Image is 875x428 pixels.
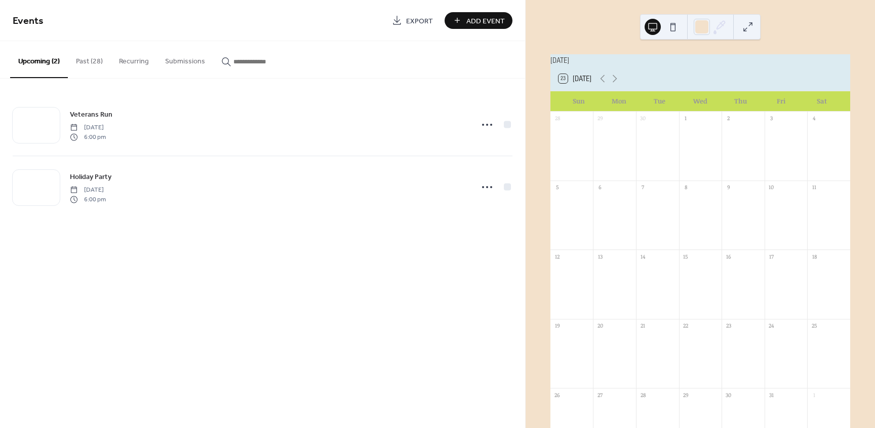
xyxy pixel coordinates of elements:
[157,41,213,77] button: Submissions
[599,91,640,112] div: Mon
[768,115,775,122] div: 3
[802,91,842,112] div: Sat
[466,16,505,26] span: Add Event
[725,184,732,191] div: 9
[680,91,721,112] div: Wed
[810,184,818,191] div: 11
[639,322,647,330] div: 21
[70,171,111,183] a: Holiday Party
[13,11,44,31] span: Events
[768,184,775,191] div: 10
[682,322,690,330] div: 22
[721,91,761,112] div: Thu
[406,16,433,26] span: Export
[640,91,680,112] div: Tue
[70,110,112,120] span: Veterans Run
[70,195,106,204] span: 6:00 pm
[761,91,802,112] div: Fri
[445,12,512,29] button: Add Event
[384,12,441,29] a: Export
[725,391,732,399] div: 30
[768,253,775,260] div: 17
[682,115,690,122] div: 1
[725,115,732,122] div: 2
[639,391,647,399] div: 28
[725,253,732,260] div: 16
[70,123,106,132] span: [DATE]
[682,391,690,399] div: 29
[810,253,818,260] div: 18
[596,115,604,122] div: 29
[810,322,818,330] div: 25
[810,391,818,399] div: 1
[553,391,561,399] div: 26
[810,115,818,122] div: 4
[555,72,595,86] button: 23[DATE]
[639,115,647,122] div: 30
[639,253,647,260] div: 14
[70,172,111,183] span: Holiday Party
[70,186,106,195] span: [DATE]
[70,109,112,120] a: Veterans Run
[596,184,604,191] div: 6
[553,184,561,191] div: 5
[596,391,604,399] div: 27
[70,132,106,141] span: 6:00 pm
[111,41,157,77] button: Recurring
[682,184,690,191] div: 8
[596,253,604,260] div: 13
[559,91,599,112] div: Sun
[639,184,647,191] div: 7
[768,391,775,399] div: 31
[553,115,561,122] div: 28
[682,253,690,260] div: 15
[596,322,604,330] div: 20
[725,322,732,330] div: 23
[550,54,850,66] div: [DATE]
[553,253,561,260] div: 12
[68,41,111,77] button: Past (28)
[10,41,68,78] button: Upcoming (2)
[768,322,775,330] div: 24
[553,322,561,330] div: 19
